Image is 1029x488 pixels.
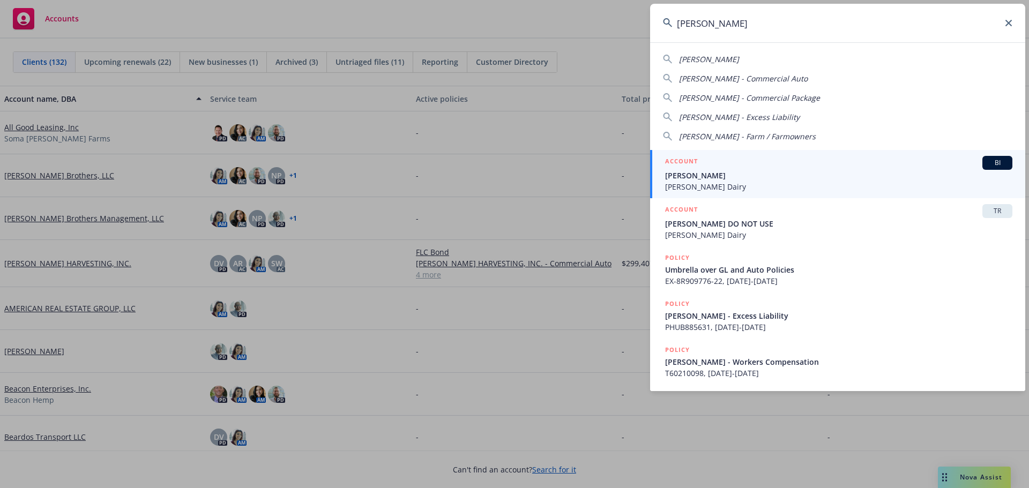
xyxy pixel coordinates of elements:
span: [PERSON_NAME] Dairy [665,229,1012,241]
a: POLICYUmbrella over GL and Auto PoliciesEX-8R909776-22, [DATE]-[DATE] [650,246,1025,292]
span: BI [987,158,1008,168]
span: EX-8R909776-22, [DATE]-[DATE] [665,275,1012,287]
span: [PERSON_NAME] - Excess Liability [665,310,1012,321]
span: [PERSON_NAME] - Farm / Farmowners [679,131,816,141]
h5: ACCOUNT [665,204,698,217]
span: PHUB885631, [DATE]-[DATE] [665,321,1012,333]
h5: ACCOUNT [665,156,698,169]
a: ACCOUNTTR[PERSON_NAME] DO NOT USE[PERSON_NAME] Dairy [650,198,1025,246]
a: ACCOUNTBI[PERSON_NAME][PERSON_NAME] Dairy [650,150,1025,198]
a: POLICY[PERSON_NAME] - Excess LiabilityPHUB885631, [DATE]-[DATE] [650,292,1025,339]
h5: POLICY [665,298,690,309]
h5: POLICY [665,252,690,263]
span: [PERSON_NAME] [679,54,739,64]
h5: POLICY [665,391,690,401]
span: [PERSON_NAME] - Commercial Auto [679,73,808,84]
span: [PERSON_NAME] Dairy [665,181,1012,192]
span: [PERSON_NAME] - Workers Compensation [665,356,1012,367]
a: POLICY [650,385,1025,431]
span: T60210098, [DATE]-[DATE] [665,367,1012,379]
a: POLICY[PERSON_NAME] - Workers CompensationT60210098, [DATE]-[DATE] [650,339,1025,385]
span: Umbrella over GL and Auto Policies [665,264,1012,275]
h5: POLICY [665,344,690,355]
span: [PERSON_NAME] [665,170,1012,181]
span: TR [987,206,1008,216]
span: [PERSON_NAME] - Excess Liability [679,112,800,122]
input: Search... [650,4,1025,42]
span: [PERSON_NAME] - Commercial Package [679,93,820,103]
span: [PERSON_NAME] DO NOT USE [665,218,1012,229]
